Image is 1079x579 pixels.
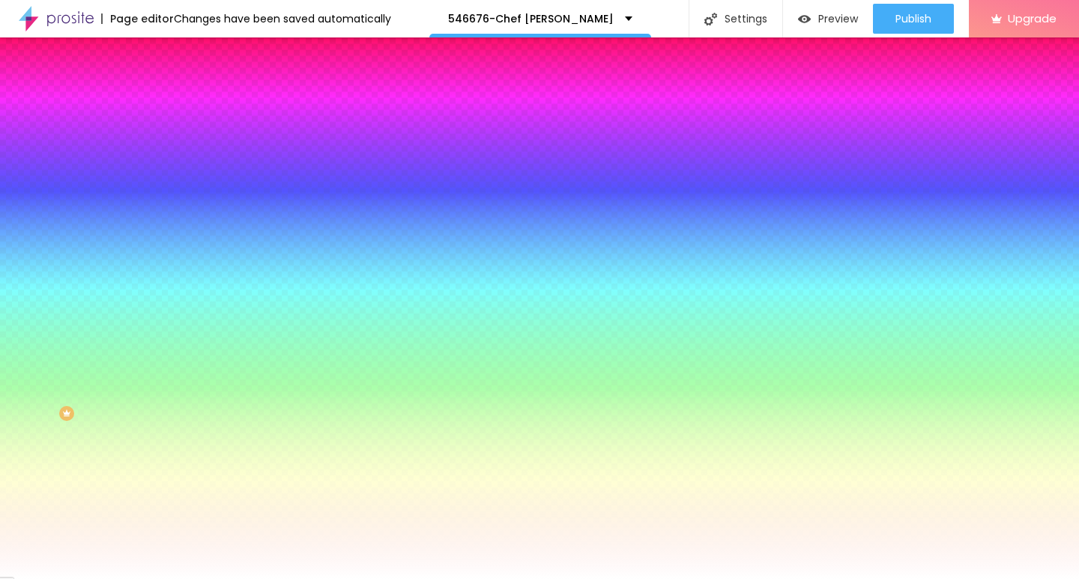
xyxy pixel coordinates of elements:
[704,13,717,25] img: Icone
[783,4,873,34] button: Preview
[174,13,391,24] div: Changes have been saved automatically
[873,4,954,34] button: Publish
[1008,12,1057,25] span: Upgrade
[798,13,811,25] img: view-1.svg
[101,13,174,24] div: Page editor
[818,13,858,25] span: Preview
[448,13,614,24] p: 546676-Chef [PERSON_NAME]
[895,13,931,25] span: Publish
